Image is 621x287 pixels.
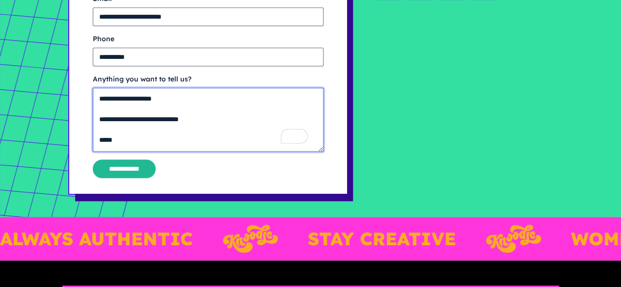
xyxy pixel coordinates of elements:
img: Layer_3 [474,225,529,253]
img: Layer_3 [211,225,266,253]
textarea: To enrich screen reader interactions, please activate Accessibility in Grammarly extension settings [93,88,324,152]
label: Anything you want to tell us? [93,74,324,84]
p: STAY CREATIVE [296,230,444,248]
label: Phone [93,34,324,44]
